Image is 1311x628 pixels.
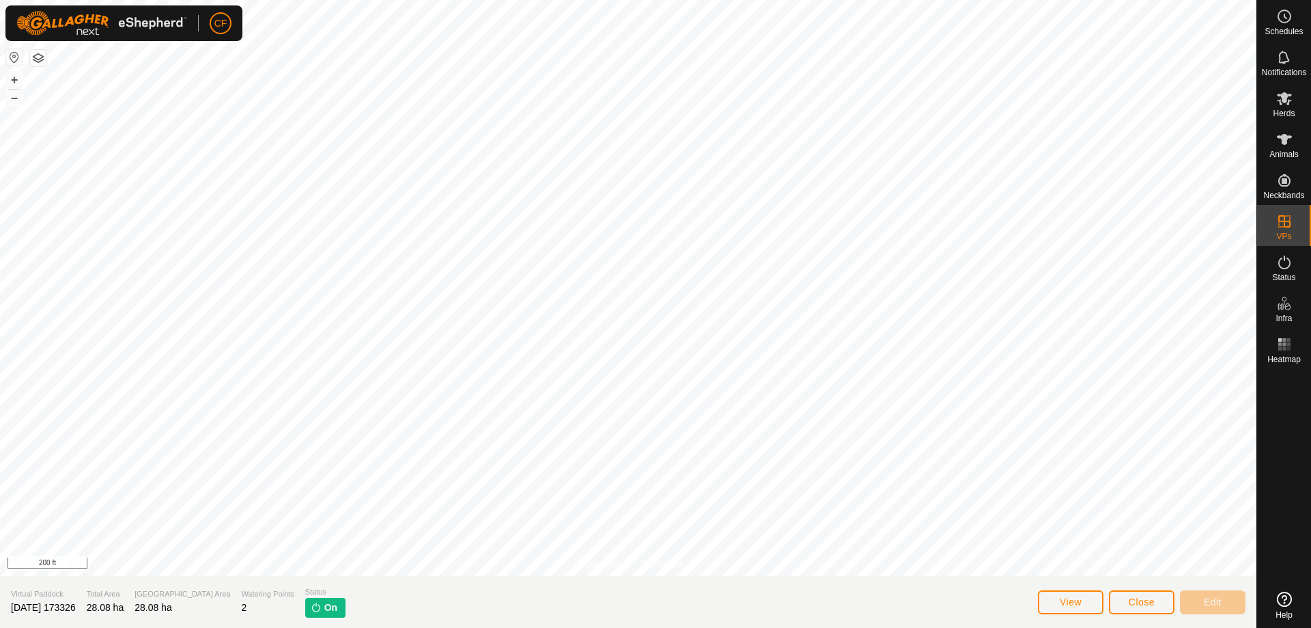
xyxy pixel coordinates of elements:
button: – [6,90,23,106]
span: Neckbands [1263,191,1304,200]
span: Schedules [1265,27,1303,36]
button: Reset Map [6,49,23,66]
button: Close [1109,590,1174,614]
a: Contact Us [642,558,682,571]
span: CF [214,16,227,31]
button: + [6,72,23,88]
span: Animals [1269,150,1299,159]
span: VPs [1276,232,1291,241]
button: View [1038,590,1103,614]
span: Total Area [87,588,124,600]
a: Privacy Policy [574,558,625,571]
span: Status [1272,273,1295,282]
span: [DATE] 173326 [11,602,76,613]
span: 28.08 ha [135,602,172,613]
img: Gallagher Logo [16,11,187,36]
span: Status [305,586,346,598]
span: Help [1275,611,1293,619]
span: Notifications [1262,68,1306,77]
span: [GEOGRAPHIC_DATA] Area [135,588,230,600]
span: Close [1129,597,1155,607]
span: Virtual Paddock [11,588,76,600]
img: turn-on [311,602,322,613]
span: 2 [241,602,246,613]
button: Edit [1180,590,1245,614]
span: Herds [1273,109,1295,118]
span: 28.08 ha [87,602,124,613]
a: Help [1257,586,1311,625]
span: On [324,601,337,615]
span: Infra [1275,314,1292,323]
span: Heatmap [1267,355,1301,364]
span: Edit [1204,597,1222,607]
span: View [1060,597,1082,607]
button: Map Layers [30,50,46,66]
span: Watering Points [241,588,294,600]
